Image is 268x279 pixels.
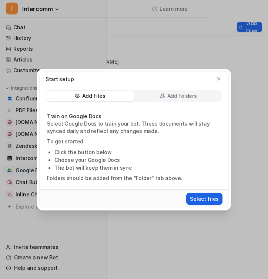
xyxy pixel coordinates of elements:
li: Choose your Google Docs [54,156,221,164]
p: Folders should be added from the “Folder” tab above. [47,175,221,182]
li: The bot will keep them in sync [54,164,221,172]
p: To get started: [47,138,221,145]
li: Click the button below [54,148,221,156]
p: Add Folders [167,92,197,100]
p: Train on Google Docs [47,113,221,120]
p: Start setup [46,75,74,83]
p: Select Google Docs to train your bot. These documents will stay synced daily and reflect any chan... [47,120,221,135]
button: Select files [186,193,222,205]
p: Add Files [82,92,105,100]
